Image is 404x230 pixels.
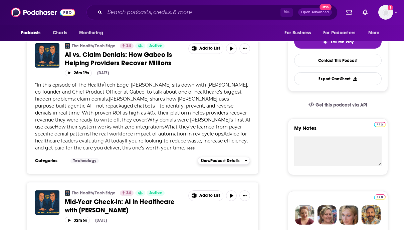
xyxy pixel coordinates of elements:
a: Mid-Year Check-In: AI in Healthcare with [PERSON_NAME] [65,198,183,214]
img: Mid-Year Check-In: AI in Healthcare with Raheel Retiwalla [35,190,59,215]
h3: Categories [35,158,65,163]
img: The Health/Tech Edge [65,190,70,196]
a: Active [147,43,165,49]
a: Get this podcast via API [303,97,373,113]
svg: Add a profile image [388,5,393,10]
span: Active [149,190,162,196]
a: Show notifications dropdown [343,7,355,18]
span: For Podcasters [323,28,355,38]
span: Add to List [199,193,220,198]
span: New [320,4,332,10]
span: ⌘ K [280,8,293,17]
a: Contact This Podcast [294,54,382,67]
img: Podchaser Pro [374,194,386,200]
button: 26m 19s [65,70,92,76]
button: less [187,145,195,151]
img: Sydney Profile [295,205,315,225]
a: Active [147,190,165,196]
div: [DATE] [97,71,109,75]
button: Show More Button [189,191,223,201]
input: Search podcasts, credits, & more... [105,7,280,18]
label: My Notes [294,125,382,136]
button: ShowPodcast Details [198,157,250,165]
button: Show profile menu [378,5,393,20]
a: Pro website [374,193,386,200]
span: Add to List [199,46,220,51]
span: Monitoring [79,28,103,38]
a: Charts [48,27,71,39]
span: Podcasts [21,28,40,38]
img: Barbara Profile [317,205,337,225]
span: Open Advanced [301,11,329,14]
span: In this episode of The Health/Tech Edge, [PERSON_NAME] sits down with [PERSON_NAME], co-founder a... [35,82,250,151]
div: Search podcasts, credits, & more... [86,5,338,20]
a: The Health/Tech Edge [72,190,116,196]
button: Export One-Sheet [294,72,382,85]
span: Logged in as weareheadstart [378,5,393,20]
span: Get this podcast via API [316,102,367,108]
span: AI vs. Claim Denials: How Gabeo Is Helping Providers Recover Millions [65,51,172,67]
button: Show More Button [239,190,250,201]
img: tell me why sparkle [323,39,328,45]
span: 34 [126,43,131,49]
button: 32m 5s [65,217,90,223]
a: The Health/Tech Edge [72,43,116,49]
a: 34 [120,43,134,49]
span: " " [35,82,250,151]
button: Show More Button [239,43,250,54]
a: 34 [120,190,134,196]
span: Charts [53,28,67,38]
button: open menu [319,27,365,39]
button: open menu [364,27,388,39]
img: Podchaser Pro [374,122,386,127]
div: [DATE] [95,218,107,223]
span: Tell Me Why [331,39,354,45]
button: open menu [280,27,319,39]
span: More [368,28,380,38]
img: The Health/Tech Edge [65,43,70,49]
img: User Profile [378,5,393,20]
img: Podchaser - Follow, Share and Rate Podcasts [11,6,75,19]
span: Mid-Year Check-In: AI in Healthcare with [PERSON_NAME] [65,198,175,214]
a: Technology [70,158,99,163]
img: AI vs. Claim Denials: How Gabeo Is Helping Providers Recover Millions [35,43,59,68]
button: tell me why sparkleTell Me Why [294,35,382,49]
a: Pro website [374,121,386,127]
span: 34 [126,190,131,196]
button: Open AdvancedNew [298,8,332,16]
span: Active [149,43,162,49]
a: AI vs. Claim Denials: How Gabeo Is Helping Providers Recover Millions [65,51,183,67]
button: open menu [74,27,112,39]
button: open menu [16,27,49,39]
button: Show More Button [189,44,223,54]
img: Jules Profile [339,205,359,225]
a: Show notifications dropdown [360,7,370,18]
span: Show Podcast Details [201,158,239,163]
img: Jon Profile [361,205,381,225]
span: For Business [284,28,311,38]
